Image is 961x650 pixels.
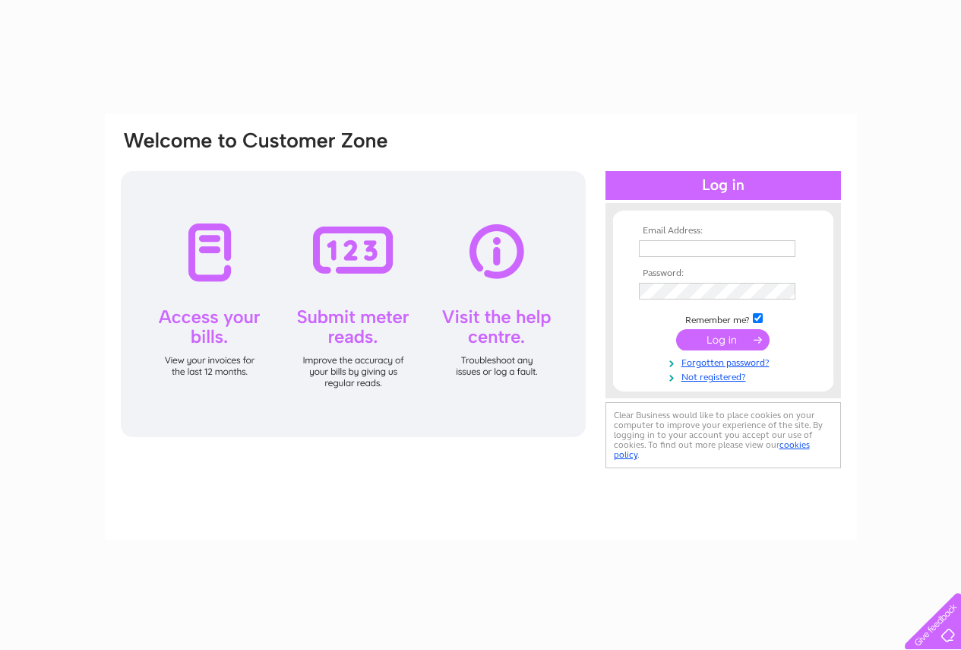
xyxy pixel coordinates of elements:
[676,329,770,350] input: Submit
[635,311,811,326] td: Remember me?
[614,439,810,460] a: cookies policy
[635,226,811,236] th: Email Address:
[639,354,811,369] a: Forgotten password?
[635,268,811,279] th: Password:
[605,402,841,468] div: Clear Business would like to place cookies on your computer to improve your experience of the sit...
[639,369,811,383] a: Not registered?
